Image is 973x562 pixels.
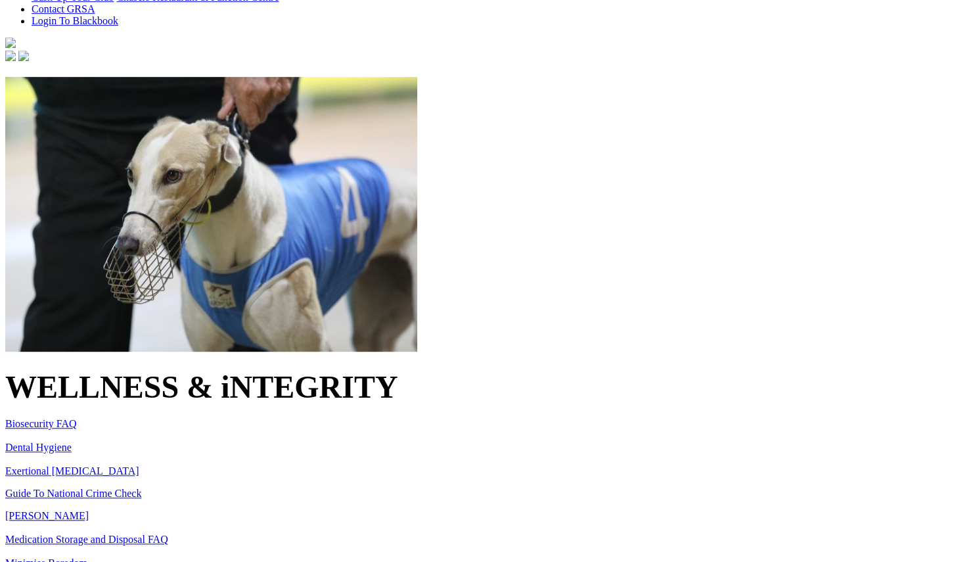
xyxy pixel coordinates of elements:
[5,51,16,61] img: facebook.svg
[5,488,141,499] a: Guide To National Crime Check
[5,442,72,453] a: Dental Hygiene
[5,77,417,352] img: AP%20040722-7.jpg
[5,534,168,545] a: Medication Storage and Disposal FAQ
[32,3,95,14] a: Contact GRSA
[18,51,29,61] img: twitter.svg
[5,510,89,521] a: [PERSON_NAME]
[5,418,77,429] a: Biosecurity FAQ
[5,369,398,404] span: WELLNESS & iNTEGRITY
[32,15,118,26] a: Login To Blackbook
[5,37,16,48] img: logo-grsa-white.png
[5,465,139,477] a: Exertional [MEDICAL_DATA]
